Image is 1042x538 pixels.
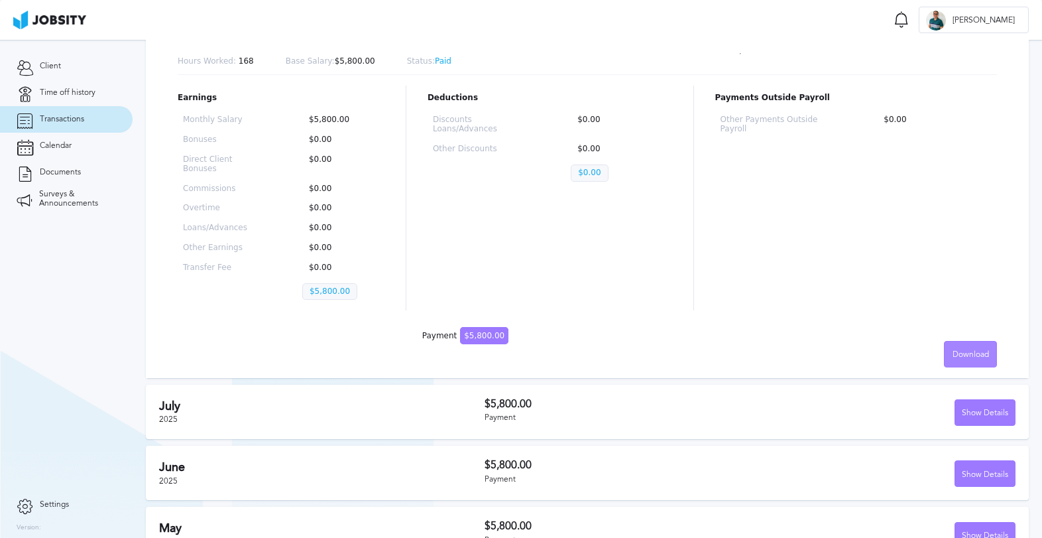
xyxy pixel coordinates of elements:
[302,115,379,125] p: $5,800.00
[919,7,1029,33] button: R[PERSON_NAME]
[571,115,666,134] p: $0.00
[40,500,69,509] span: Settings
[40,168,81,177] span: Documents
[955,460,1015,487] button: Show Details
[926,11,946,31] div: R
[159,460,485,474] h2: June
[485,398,750,410] h3: $5,800.00
[13,11,86,29] img: ab4bad089aa723f57921c736e9817d99.png
[40,141,72,151] span: Calendar
[159,476,178,486] span: 2025
[571,145,666,154] p: $0.00
[955,461,1015,488] div: Show Details
[944,341,997,368] button: Download
[485,459,750,471] h3: $5,800.00
[40,115,84,124] span: Transactions
[715,94,997,103] p: Payments Outside Payroll
[286,57,375,66] p: $5,800.00
[485,520,750,532] h3: $5,800.00
[302,184,379,194] p: $0.00
[178,56,236,66] span: Hours Worked:
[433,115,528,134] p: Discounts Loans/Advances
[183,243,260,253] p: Other Earnings
[183,184,260,194] p: Commissions
[159,521,485,535] h2: May
[302,283,357,301] p: $5,800.00
[183,263,260,273] p: Transfer Fee
[286,56,335,66] span: Base Salary:
[571,165,608,182] p: $0.00
[183,224,260,233] p: Loans/Advances
[946,16,1021,25] span: [PERSON_NAME]
[485,475,750,484] div: Payment
[159,415,178,424] span: 2025
[428,94,672,103] p: Deductions
[407,57,451,66] p: Paid
[433,145,528,154] p: Other Discounts
[183,135,260,145] p: Bonuses
[955,400,1015,427] div: Show Details
[302,243,379,253] p: $0.00
[407,56,435,66] span: Status:
[302,263,379,273] p: $0.00
[721,115,835,134] p: Other Payments Outside Payroll
[40,88,95,98] span: Time off history
[460,327,508,344] span: $5,800.00
[183,115,260,125] p: Monthly Salary
[39,190,116,208] span: Surveys & Announcements
[302,224,379,233] p: $0.00
[178,94,384,103] p: Earnings
[40,62,61,71] span: Client
[178,57,254,66] p: 168
[422,332,508,341] div: Payment
[302,204,379,213] p: $0.00
[953,350,989,360] span: Download
[302,135,379,145] p: $0.00
[183,204,260,213] p: Overtime
[302,155,379,174] p: $0.00
[183,155,260,174] p: Direct Client Bonuses
[955,399,1015,426] button: Show Details
[485,413,750,423] div: Payment
[159,399,485,413] h2: July
[17,524,41,532] label: Version:
[877,115,992,134] p: $0.00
